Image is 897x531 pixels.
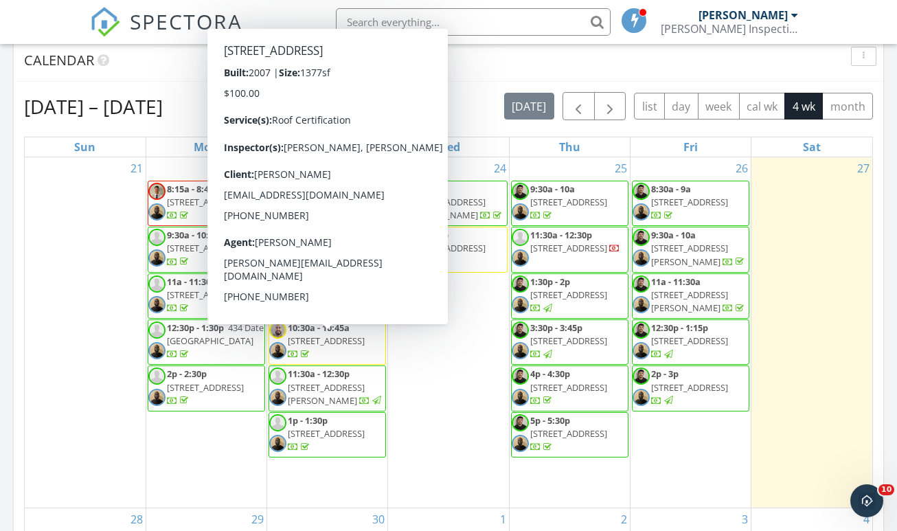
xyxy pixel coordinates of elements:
[651,368,728,406] a: 2p - 3p [STREET_ADDRESS]
[530,368,607,406] a: 4p - 4:30p [STREET_ADDRESS]
[854,157,872,179] a: Go to September 27, 2025
[269,365,386,411] a: 11:30a - 12:30p [STREET_ADDRESS][PERSON_NAME]
[167,368,244,406] a: 2p - 2:30p [STREET_ADDRESS]
[288,183,358,221] span: 41219 Hockey Dr 115, Zephyrhills 33540
[148,229,166,246] img: default-user-f0147aede5fd5fa78ca7ade42f37bd4542148d508eef1c3d3ea960f66861d68b.jpg
[148,365,265,411] a: 2p - 2:30p [STREET_ADDRESS]
[148,319,265,365] a: 12:30p - 1:30p 434 Date [GEOGRAPHIC_DATA]
[249,508,266,530] a: Go to September 29, 2025
[167,321,264,347] span: 434 Date [GEOGRAPHIC_DATA]
[504,93,554,120] button: [DATE]
[739,93,786,120] button: cal wk
[389,227,507,272] a: 1:30p - 2p [STREET_ADDRESS]
[512,203,529,221] img: img_9710.jpg
[612,157,630,179] a: Go to September 25, 2025
[269,435,286,452] img: img_9710.jpg
[633,296,650,313] img: img_9710.jpg
[389,181,507,226] a: 9a - 10a [STREET_ADDRESS][PERSON_NAME]
[288,414,365,453] a: 1p - 1:30p [STREET_ADDRESS]
[167,183,244,221] a: 8:15a - 8:45a [STREET_ADDRESS]
[269,368,286,385] img: default-user-f0147aede5fd5fa78ca7ade42f37bd4542148d508eef1c3d3ea960f66861d68b.jpg
[491,157,509,179] a: Go to September 24, 2025
[651,183,728,221] a: 8:30a - 9a [STREET_ADDRESS]
[167,229,224,241] span: 9:30a - 10:30a
[861,508,872,530] a: Go to October 4, 2025
[130,7,242,36] span: SPECTORA
[530,183,575,195] span: 9:30a - 10a
[698,93,740,120] button: week
[128,157,146,179] a: Go to September 21, 2025
[530,381,607,394] span: [STREET_ADDRESS]
[269,203,286,221] img: img_9710.jpg
[699,8,788,22] div: [PERSON_NAME]
[784,93,823,120] button: 4 wk
[512,368,529,385] img: screenshot_20250925_at_12.54.18pm.png
[633,229,650,246] img: screenshot_20250925_at_12.54.18pm.png
[633,321,650,339] img: screenshot_20250925_at_12.54.18pm.png
[148,249,166,267] img: img_9710.jpg
[633,342,650,359] img: img_9710.jpg
[651,321,728,360] a: 12:30p - 1:15p [STREET_ADDRESS]
[530,414,607,453] a: 5p - 5:30p [STREET_ADDRESS]
[288,335,365,347] span: [STREET_ADDRESS]
[633,183,650,200] img: screenshot_20250925_at_12.54.18pm.png
[269,321,286,339] img: screenshot_20250919_at_1.48.09pm.png
[651,335,728,347] span: [STREET_ADDRESS]
[148,389,166,406] img: img_9710.jpg
[315,137,340,157] a: Tuesday
[71,137,98,157] a: Sunday
[167,321,224,334] span: 12:30p - 1:30p
[512,296,529,313] img: img_9710.jpg
[509,157,630,508] td: Go to September 25, 2025
[632,181,749,226] a: 8:30a - 9a [STREET_ADDRESS]
[148,227,265,272] a: 9:30a - 10:30a [STREET_ADDRESS]
[146,157,266,508] td: Go to September 22, 2025
[681,137,701,157] a: Friday
[512,414,529,431] img: screenshot_20250925_at_12.54.18pm.png
[661,22,798,36] div: Russell Inspections
[739,508,751,530] a: Go to October 3, 2025
[530,229,620,254] a: 11:30a - 12:30p [STREET_ADDRESS]
[269,183,286,200] img: default-user-f0147aede5fd5fa78ca7ade42f37bd4542148d508eef1c3d3ea960f66861d68b.jpg
[530,196,607,208] span: [STREET_ADDRESS]
[530,335,607,347] span: [STREET_ADDRESS]
[633,275,650,293] img: screenshot_20250925_at_12.54.18pm.png
[167,289,244,301] span: [STREET_ADDRESS]
[288,183,384,221] a: 9a - 9:30a 41219 Hockey Dr 115, Zephyrhills 33540
[336,8,611,36] input: Search everything...
[512,342,529,359] img: img_9710.jpg
[651,289,728,314] span: [STREET_ADDRESS][PERSON_NAME]
[288,368,350,380] span: 11:30a - 12:30p
[25,157,146,508] td: Go to September 21, 2025
[288,427,365,440] span: [STREET_ADDRESS]
[167,275,216,288] span: 11a - 11:30a
[288,321,365,360] a: 10:30a - 10:45a [STREET_ADDRESS]
[288,381,365,407] span: [STREET_ADDRESS][PERSON_NAME]
[148,296,166,313] img: img_9710.jpg
[751,157,872,508] td: Go to September 27, 2025
[390,229,407,246] img: screenshot_20250919_at_1.48.09pm.png
[512,389,529,406] img: img_9710.jpg
[148,275,166,293] img: default-user-f0147aede5fd5fa78ca7ade42f37bd4542148d508eef1c3d3ea960f66861d68b.jpg
[167,196,244,208] span: [STREET_ADDRESS]
[388,157,509,508] td: Go to September 24, 2025
[530,289,607,301] span: [STREET_ADDRESS]
[633,203,650,221] img: img_9710.jpg
[390,183,407,200] img: default-user-f0147aede5fd5fa78ca7ade42f37bd4542148d508eef1c3d3ea960f66861d68b.jpg
[511,365,628,411] a: 4p - 4:30p [STREET_ADDRESS]
[512,229,529,246] img: default-user-f0147aede5fd5fa78ca7ade42f37bd4542148d508eef1c3d3ea960f66861d68b.jpg
[632,319,749,365] a: 12:30p - 1:15p [STREET_ADDRESS]
[563,92,595,120] button: Previous
[148,368,166,385] img: default-user-f0147aede5fd5fa78ca7ade42f37bd4542148d508eef1c3d3ea960f66861d68b.jpg
[167,275,244,314] a: 11a - 11:30a [STREET_ADDRESS]
[733,157,751,179] a: Go to September 26, 2025
[288,229,340,241] span: 9:30a - 9:45a
[269,389,286,406] img: img_9710.jpg
[651,275,747,314] a: 11a - 11:30a [STREET_ADDRESS][PERSON_NAME]
[512,249,529,267] img: img_9710.jpg
[269,414,286,431] img: default-user-f0147aede5fd5fa78ca7ade42f37bd4542148d508eef1c3d3ea960f66861d68b.jpg
[512,435,529,452] img: img_9710.jpg
[850,484,883,517] iframe: Intercom live chat
[128,508,146,530] a: Go to September 28, 2025
[267,157,388,508] td: Go to September 23, 2025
